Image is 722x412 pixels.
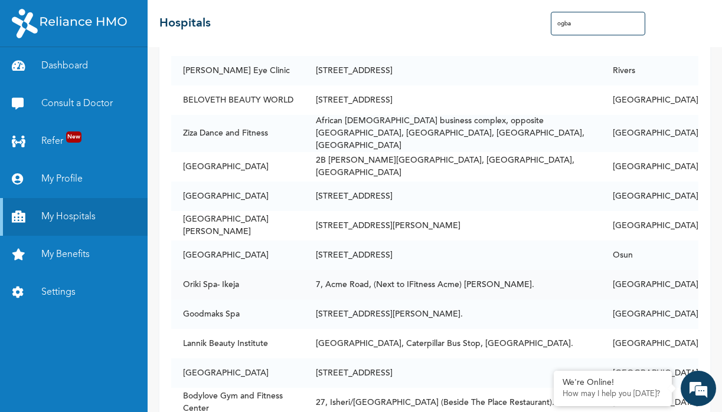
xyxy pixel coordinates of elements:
[304,182,601,211] td: [STREET_ADDRESS]
[601,182,698,211] td: [GEOGRAPHIC_DATA]
[171,115,304,152] td: Ziza Dance and Fitness
[601,240,698,270] td: Osun
[304,270,601,299] td: 7, Acme Road, (Next to IFitness Acme) [PERSON_NAME].
[304,115,601,152] td: African [DEMOGRAPHIC_DATA] business complex, opposite [GEOGRAPHIC_DATA], [GEOGRAPHIC_DATA], [GEOG...
[171,270,304,299] td: Oriki Spa- Ikeja
[601,299,698,329] td: [GEOGRAPHIC_DATA]
[61,66,198,81] div: Chat with us now
[601,152,698,182] td: [GEOGRAPHIC_DATA]
[171,85,304,115] td: BELOVETH BEAUTY WORLD
[171,211,304,240] td: [GEOGRAPHIC_DATA][PERSON_NAME]
[304,299,601,329] td: [STREET_ADDRESS][PERSON_NAME].
[601,329,698,358] td: [GEOGRAPHIC_DATA]
[563,390,663,399] p: How may I help you today?
[171,329,304,358] td: Lannik Beauty Institute
[563,378,663,388] div: We're Online!
[171,56,304,85] td: [PERSON_NAME] Eye Clinic
[171,358,304,388] td: [GEOGRAPHIC_DATA]
[159,15,211,32] h2: Hospitals
[304,329,601,358] td: [GEOGRAPHIC_DATA], Caterpillar Bus Stop, [GEOGRAPHIC_DATA].
[601,56,698,85] td: Rivers
[551,12,645,35] input: Search Hospitals...
[12,9,127,38] img: RelianceHMO's Logo
[304,85,601,115] td: [STREET_ADDRESS]
[171,152,304,182] td: [GEOGRAPHIC_DATA]
[171,299,304,329] td: Goodmaks Spa
[22,59,48,88] img: d_794563401_company_1708531726252_794563401
[116,349,226,385] div: FAQs
[6,308,225,349] textarea: Type your message and hit 'Enter'
[601,358,698,388] td: [GEOGRAPHIC_DATA]
[601,115,698,152] td: [GEOGRAPHIC_DATA]
[304,240,601,270] td: [STREET_ADDRESS]
[68,141,163,261] span: We're online!
[601,85,698,115] td: [GEOGRAPHIC_DATA]
[6,370,116,378] span: Conversation
[304,152,601,182] td: 2B [PERSON_NAME][GEOGRAPHIC_DATA], [GEOGRAPHIC_DATA], [GEOGRAPHIC_DATA]
[66,131,81,143] span: New
[304,358,601,388] td: [STREET_ADDRESS]
[194,6,222,34] div: Minimize live chat window
[601,270,698,299] td: [GEOGRAPHIC_DATA]
[304,56,601,85] td: [STREET_ADDRESS]
[171,182,304,211] td: [GEOGRAPHIC_DATA]
[304,211,601,240] td: [STREET_ADDRESS][PERSON_NAME]
[171,240,304,270] td: [GEOGRAPHIC_DATA]
[601,211,698,240] td: [GEOGRAPHIC_DATA]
